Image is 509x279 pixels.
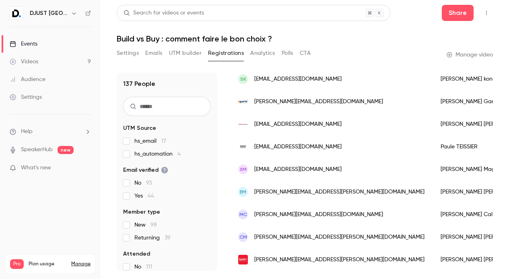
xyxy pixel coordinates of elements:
[238,97,248,106] img: eparts.fr
[150,222,157,228] span: 98
[250,47,275,60] button: Analytics
[282,47,293,60] button: Polls
[238,255,248,264] img: lumen.ca
[134,150,181,158] span: hs_automation
[71,261,91,267] a: Manage
[134,263,152,271] span: No
[254,165,342,174] span: [EMAIL_ADDRESS][DOMAIN_NAME]
[146,180,152,186] span: 93
[30,9,68,17] h6: DJUST [GEOGRAPHIC_DATA]
[145,47,162,60] button: Emails
[254,98,383,106] span: [PERSON_NAME][EMAIL_ADDRESS][DOMAIN_NAME]
[29,261,66,267] span: Plan usage
[117,34,493,44] h1: Build vs Buy : comment faire le bon choix ?
[165,235,171,241] span: 39
[123,166,168,174] span: Email verified
[239,233,247,241] span: CM
[124,9,204,17] div: Search for videos or events
[21,164,51,172] span: What's new
[208,47,244,60] button: Registrations
[240,188,246,196] span: EM
[134,221,157,229] span: New
[254,75,342,83] span: [EMAIL_ADDRESS][DOMAIN_NAME]
[169,47,202,60] button: UTM builder
[254,120,342,129] span: [EMAIL_ADDRESS][DOMAIN_NAME]
[81,164,91,172] iframe: Noticeable Trigger
[148,193,154,199] span: 44
[10,40,37,48] div: Events
[10,7,23,20] img: DJUST France
[146,264,152,270] span: 111
[21,127,33,136] span: Help
[10,93,42,101] div: Settings
[123,208,160,216] span: Member type
[238,142,248,152] img: decathlon.com
[161,138,166,144] span: 17
[254,143,342,151] span: [EMAIL_ADDRESS][DOMAIN_NAME]
[123,79,155,89] h1: 137 People
[134,179,152,187] span: No
[123,250,150,258] span: Attended
[177,151,181,157] span: 4
[442,5,474,21] button: Share
[240,166,247,173] span: XM
[300,47,311,60] button: CTA
[254,233,425,242] span: [PERSON_NAME][EMAIL_ADDRESS][PERSON_NAME][DOMAIN_NAME]
[117,47,139,60] button: Settings
[254,256,425,264] span: [PERSON_NAME][EMAIL_ADDRESS][PERSON_NAME][DOMAIN_NAME]
[21,146,53,154] a: SpeakerHub
[134,137,166,145] span: hs_email
[240,75,246,83] span: sk
[254,188,425,196] span: [PERSON_NAME][EMAIL_ADDRESS][PERSON_NAME][DOMAIN_NAME]
[447,51,493,59] a: Manage video
[10,127,91,136] li: help-dropdown-opener
[134,234,171,242] span: Returning
[254,210,383,219] span: [PERSON_NAME][EMAIL_ADDRESS][DOMAIN_NAME]
[58,146,74,154] span: new
[10,58,38,66] div: Videos
[10,259,24,269] span: Pro
[238,119,248,129] img: auchan.fr
[123,124,156,132] span: UTM Source
[10,75,45,83] div: Audience
[239,211,247,218] span: MC
[134,192,154,200] span: Yes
